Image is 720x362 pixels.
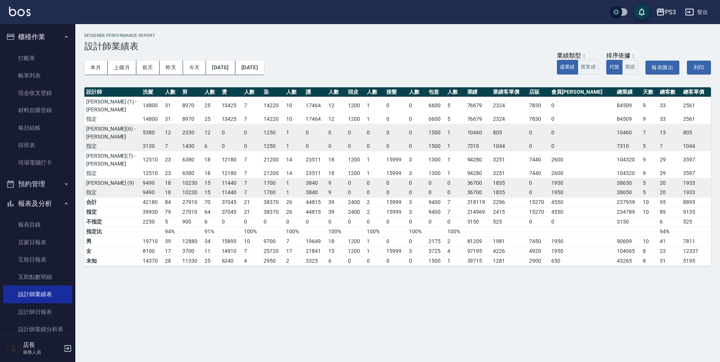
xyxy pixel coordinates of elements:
[658,151,681,169] td: 29
[84,87,141,97] th: 設計師
[180,188,203,198] td: 10230
[136,61,160,75] button: 前天
[427,197,445,207] td: 9400
[641,141,658,151] td: 5
[346,124,365,141] td: 0
[641,169,658,178] td: 9
[465,178,491,188] td: 36700
[326,197,346,207] td: 39
[365,178,384,188] td: 0
[681,151,711,169] td: 3597
[407,188,427,198] td: 0
[3,286,72,303] a: 設計師業績表
[384,97,407,114] td: 0
[445,178,465,188] td: 0
[427,151,445,169] td: 1300
[465,114,491,124] td: 76679
[180,207,203,217] td: 27010
[427,87,445,97] th: 包套
[527,151,549,169] td: 7440
[262,97,284,114] td: 14220
[242,87,262,97] th: 人數
[220,207,242,217] td: 37045
[220,151,242,169] td: 12180
[84,33,711,38] h2: Designer Performance Report
[445,169,465,178] td: 1
[326,169,346,178] td: 18
[346,114,365,124] td: 1200
[84,97,141,114] td: [PERSON_NAME] (1) - [PERSON_NAME]
[549,114,615,124] td: 0
[491,188,527,198] td: 1835
[23,341,61,349] h5: 店長
[681,188,711,198] td: 1933
[304,178,326,188] td: 3840
[262,124,284,141] td: 1250
[384,169,407,178] td: 15999
[445,97,465,114] td: 5
[304,141,326,151] td: 0
[465,188,491,198] td: 36700
[326,141,346,151] td: 0
[242,97,262,114] td: 7
[220,97,242,114] td: 13425
[203,188,220,198] td: 15
[3,303,72,321] a: 設計師日報表
[180,178,203,188] td: 10230
[3,174,72,194] button: 預約管理
[641,197,658,207] td: 10
[3,67,72,84] a: 帳單列表
[3,268,72,286] a: 互助點數明細
[527,97,549,114] td: 7830
[445,124,465,141] td: 1
[180,124,203,141] td: 2330
[641,151,658,169] td: 9
[365,197,384,207] td: 2
[658,169,681,178] td: 29
[220,178,242,188] td: 11440
[527,178,549,188] td: 0
[681,178,711,188] td: 1933
[665,8,676,17] div: PS3
[6,341,21,356] img: Person
[491,114,527,124] td: 2324
[206,61,235,75] button: [DATE]
[491,124,527,141] td: 805
[163,178,180,188] td: 18
[407,169,427,178] td: 3
[615,114,641,124] td: 84509
[284,97,304,114] td: 10
[3,251,72,268] a: 互助日報表
[23,349,61,356] p: 服務人員
[84,61,108,75] button: 本月
[163,169,180,178] td: 23
[141,188,163,198] td: 9490
[407,197,427,207] td: 3
[242,114,262,124] td: 7
[84,114,141,124] td: 指定
[284,87,304,97] th: 人數
[203,87,220,97] th: 人數
[615,141,641,151] td: 7310
[681,97,711,114] td: 2561
[641,87,658,97] th: 天數
[3,234,72,251] a: 店家日報表
[346,151,365,169] td: 1200
[220,188,242,198] td: 11440
[141,97,163,114] td: 14800
[658,178,681,188] td: 20
[465,151,491,169] td: 94280
[3,27,72,47] button: 櫃檯作業
[180,169,203,178] td: 6380
[641,97,658,114] td: 9
[427,97,445,114] td: 6600
[634,5,649,20] button: save
[346,197,365,207] td: 2400
[160,61,183,75] button: 昨天
[365,87,384,97] th: 人數
[365,151,384,169] td: 1
[465,169,491,178] td: 94280
[242,141,262,151] td: 0
[491,169,527,178] td: 3251
[658,87,681,97] th: 總客數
